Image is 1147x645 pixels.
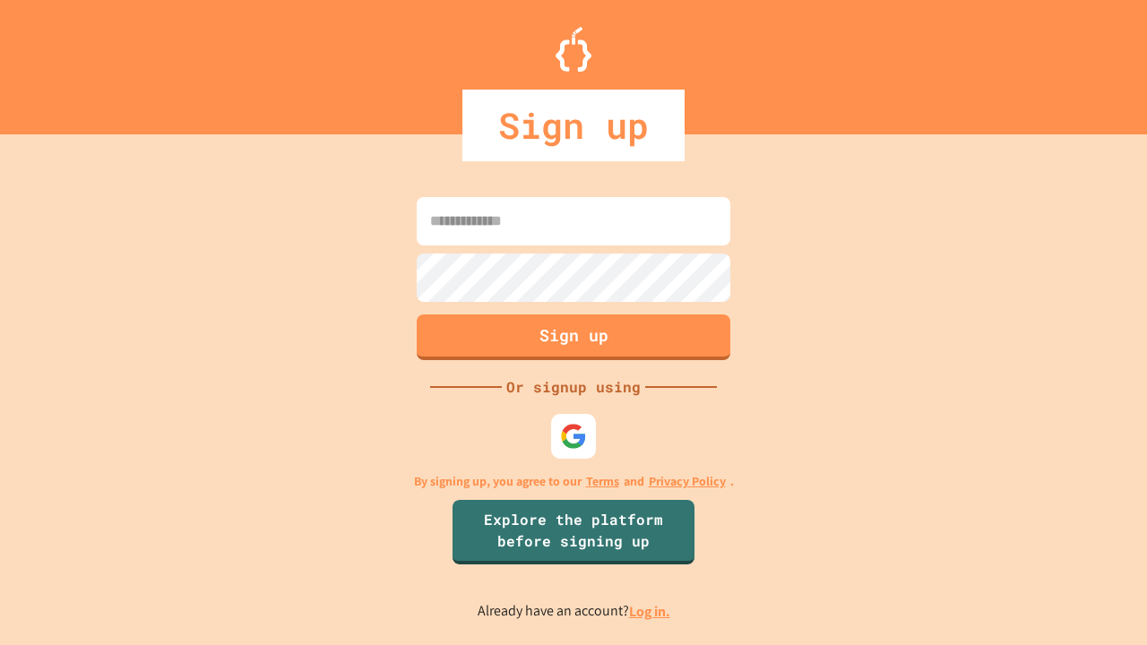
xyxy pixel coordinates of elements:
[414,472,734,491] p: By signing up, you agree to our and .
[417,314,730,360] button: Sign up
[560,423,587,450] img: google-icon.svg
[556,27,591,72] img: Logo.svg
[478,600,670,623] p: Already have an account?
[453,500,694,564] a: Explore the platform before signing up
[462,90,685,161] div: Sign up
[629,602,670,621] a: Log in.
[502,376,645,398] div: Or signup using
[586,472,619,491] a: Terms
[649,472,726,491] a: Privacy Policy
